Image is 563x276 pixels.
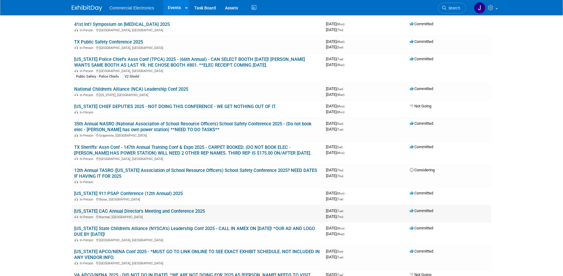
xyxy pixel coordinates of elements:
[74,249,320,260] a: [US_STATE] APCO/NENA Conf 2025 - *MUST GO TO LINK ONLINE TO SEE EXACT EXHIBIT SCHEDULE. NOT INCLU...
[438,3,466,13] a: Search
[74,39,143,45] a: TX Public Safety Conference 2025
[326,173,343,178] span: [DATE]
[74,238,78,241] img: In-Person Event
[80,46,95,50] span: In-Person
[337,197,343,201] span: (Tue)
[344,208,345,213] span: -
[326,22,346,26] span: [DATE]
[337,87,343,91] span: (Sun)
[337,93,344,96] span: (Wed)
[74,93,78,96] img: In-Person Event
[74,157,78,160] img: In-Person Event
[326,45,343,49] span: [DATE]
[344,145,344,149] span: -
[326,226,346,230] span: [DATE]
[337,128,343,131] span: (Tue)
[326,121,345,126] span: [DATE]
[74,261,78,264] img: In-Person Event
[326,92,344,97] span: [DATE]
[345,39,346,44] span: -
[74,197,78,201] img: In-Person Event
[74,180,78,183] img: In-Person Event
[80,69,95,73] span: In-Person
[74,145,311,156] a: TX Sheriffs' Assn Conf - 147th Annual Training Conf & Expo 2025 - CARPET BOOKED. (DO NOT BOOK ELE...
[326,255,343,259] span: [DATE]
[326,110,344,114] span: [DATE]
[326,232,344,236] span: [DATE]
[410,86,433,91] span: Committed
[337,232,344,236] span: (Wed)
[326,191,346,195] span: [DATE]
[337,192,344,195] span: (Mon)
[74,92,321,97] div: [US_STATE], [GEOGRAPHIC_DATA]
[410,208,433,213] span: Committed
[80,180,95,184] span: In-Person
[80,197,95,201] span: In-Person
[344,121,345,126] span: -
[326,214,343,219] span: [DATE]
[410,121,433,126] span: Committed
[80,134,95,138] span: In-Person
[345,104,346,108] span: -
[326,168,345,172] span: [DATE]
[345,191,346,195] span: -
[74,28,78,31] img: In-Person Event
[326,104,346,108] span: [DATE]
[337,256,343,259] span: (Tue)
[74,215,78,218] img: In-Person Event
[74,27,321,32] div: [GEOGRAPHIC_DATA], [GEOGRAPHIC_DATA]
[326,39,346,44] span: [DATE]
[345,226,346,230] span: -
[74,22,170,27] a: 41st Int'l Symposium on [MEDICAL_DATA] 2025
[74,68,321,73] div: [GEOGRAPHIC_DATA], [GEOGRAPHIC_DATA]
[74,121,312,132] a: 35th Annual NASRO (National Association of School Resource Officers) School Safety Conference 202...
[80,110,95,114] span: In-Person
[337,23,344,26] span: (Mon)
[74,86,188,92] a: National Children's Alliance (NCA) Leadership Conf 2025
[410,57,433,61] span: Committed
[74,57,305,68] a: [US_STATE] Police Chief's Assn Conf (TPCA) 2025 - (66th Annual) - CAN SELECT BOOTH [DATE]! [PERSO...
[337,169,343,172] span: (Thu)
[80,215,95,219] span: In-Person
[74,134,78,137] img: In-Person Event
[345,22,346,26] span: -
[123,74,141,79] div: V2 Shield
[410,249,433,253] span: Committed
[326,145,344,149] span: [DATE]
[344,57,345,61] span: -
[326,27,343,32] span: [DATE]
[410,104,431,108] span: Not Going
[74,110,78,114] img: In-Person Event
[326,62,344,67] span: [DATE]
[337,151,344,155] span: (Mon)
[326,127,343,131] span: [DATE]
[344,168,345,172] span: -
[326,208,345,213] span: [DATE]
[74,104,276,109] a: [US_STATE] CHIEF DEPUTIES 2025 - NOT DOING THIS CONFERENCE - WE GET NOTHING OUT OF IT.
[74,191,183,196] a: [US_STATE] 911 PSAP Conference (12th Annual) 2025
[74,260,321,265] div: [GEOGRAPHIC_DATA], [GEOGRAPHIC_DATA]
[74,237,321,242] div: [GEOGRAPHIC_DATA], [GEOGRAPHIC_DATA]
[74,214,321,219] div: Normal, [GEOGRAPHIC_DATA]
[74,197,321,201] div: Boise, [GEOGRAPHIC_DATA]
[337,209,343,213] span: (Tue)
[474,2,485,14] img: Jennifer Roosa
[337,145,343,149] span: (Sat)
[410,39,433,44] span: Committed
[337,40,344,44] span: (Wed)
[337,110,344,114] span: (Mon)
[344,86,345,91] span: -
[410,191,433,195] span: Committed
[410,145,433,149] span: Committed
[80,28,95,32] span: In-Person
[446,6,460,10] span: Search
[74,226,315,237] a: [US_STATE] State Children's Alliance (NYSCA's) Leadership Conf 2025 - CALL IN AMEX ON [DATE]! *OU...
[74,46,78,49] img: In-Person Event
[80,157,95,161] span: In-Person
[326,249,345,253] span: [DATE]
[74,45,321,50] div: [GEOGRAPHIC_DATA], [GEOGRAPHIC_DATA]
[337,215,343,218] span: (Thu)
[80,238,95,242] span: In-Person
[74,133,321,138] div: Grapevine, [GEOGRAPHIC_DATA]
[337,58,343,61] span: (Tue)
